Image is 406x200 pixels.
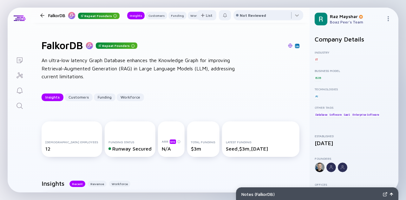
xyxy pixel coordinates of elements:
div: Repeat Founders [96,42,137,49]
div: Total Funding [191,140,216,144]
div: 12 [45,146,98,152]
button: Workforce [109,181,130,187]
div: Founders [315,157,393,160]
div: Business Model [315,69,393,73]
div: Not Reviewed [240,13,266,18]
div: An ultra-low latency Graph Database enhances the Knowledge Graph for improving Retrieval-Augmente... [42,56,245,81]
a: Search [8,98,31,113]
button: Recent [69,181,85,187]
img: FalkorDB Linkedin Page [296,44,299,48]
div: [DEMOGRAPHIC_DATA] Employees [45,140,98,144]
a: Investor Map [8,67,31,82]
button: Customers [146,12,167,19]
img: Raz Profile Picture [315,13,327,25]
div: Runway Secured [108,146,152,152]
button: Customers [65,94,93,101]
div: beta [170,139,176,144]
button: Workforce [117,94,144,101]
a: Reminders [8,82,31,98]
div: Other Tags [315,106,393,109]
div: Established [315,134,393,138]
div: $3m [191,146,216,152]
div: Latest Funding [226,140,296,144]
div: Workforce [117,92,144,102]
button: List [197,10,216,20]
div: Database [315,111,328,118]
button: Funding [168,12,187,19]
div: AI [315,93,319,99]
img: FalkorDB Website [288,43,292,48]
div: Insights [42,92,63,102]
div: N/A [162,146,181,152]
div: IT [315,56,318,62]
button: Workforce [188,12,209,19]
h2: Insights [42,180,64,187]
img: Expand Notes [383,192,387,197]
div: ARR [162,139,181,144]
div: Repeat Founders [78,13,120,19]
h1: FalkorDB [42,39,83,51]
button: Funding [94,94,115,101]
div: Technologies [315,87,393,91]
div: Offices [315,183,393,186]
div: [DATE] [315,140,393,146]
div: Industry [315,50,393,54]
a: Lists [8,52,31,67]
div: Boaz Peer's Team [330,20,383,24]
button: Insights [42,94,63,101]
div: Customers [65,92,93,102]
img: Open Notes [390,193,393,196]
div: Raz Mayshar [330,14,383,19]
div: Notes ( FalkorDB ) [241,191,380,197]
div: Software [329,111,342,118]
button: Revenue [88,181,107,187]
button: Insights [127,12,145,19]
div: B2B [315,74,321,81]
div: Seed, $3m, [DATE] [226,146,296,152]
div: Enterprise Software [352,111,380,118]
div: SaaS [343,111,351,118]
img: Menu [386,16,391,21]
div: FalkorDB [48,11,120,19]
div: Funding [94,92,115,102]
div: Funding Status [108,140,152,144]
h2: Company Details [315,35,393,43]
